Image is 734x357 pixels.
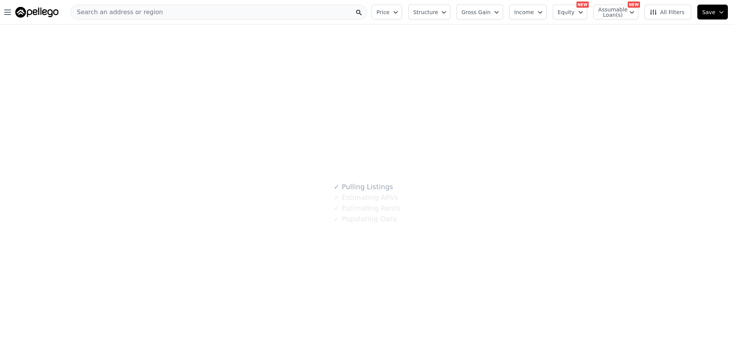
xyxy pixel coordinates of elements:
span: Save [702,8,715,16]
button: Income [509,5,547,19]
span: Gross Gain [461,8,490,16]
span: Assumable Loan(s) [598,7,623,18]
button: Assumable Loan(s) [593,5,638,19]
span: ✓ [334,215,339,223]
div: Estimating Rents [334,203,400,214]
span: All Filters [650,8,685,16]
div: Estimating ARVs [334,192,398,203]
span: ✓ [334,204,339,212]
div: Pulling Listings [334,182,393,192]
img: Pellego [15,7,58,18]
div: NEW [628,2,640,8]
span: Price [377,8,390,16]
span: Income [514,8,534,16]
span: ✓ [334,194,339,201]
div: NEW [576,2,589,8]
button: All Filters [645,5,691,19]
span: Equity [558,8,575,16]
div: Populating Data [334,214,396,224]
button: Equity [553,5,587,19]
button: Structure [408,5,450,19]
button: Price [372,5,402,19]
span: ✓ [334,183,339,191]
span: Search an address or region [71,8,163,17]
button: Gross Gain [456,5,503,19]
button: Save [697,5,728,19]
span: Structure [413,8,438,16]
